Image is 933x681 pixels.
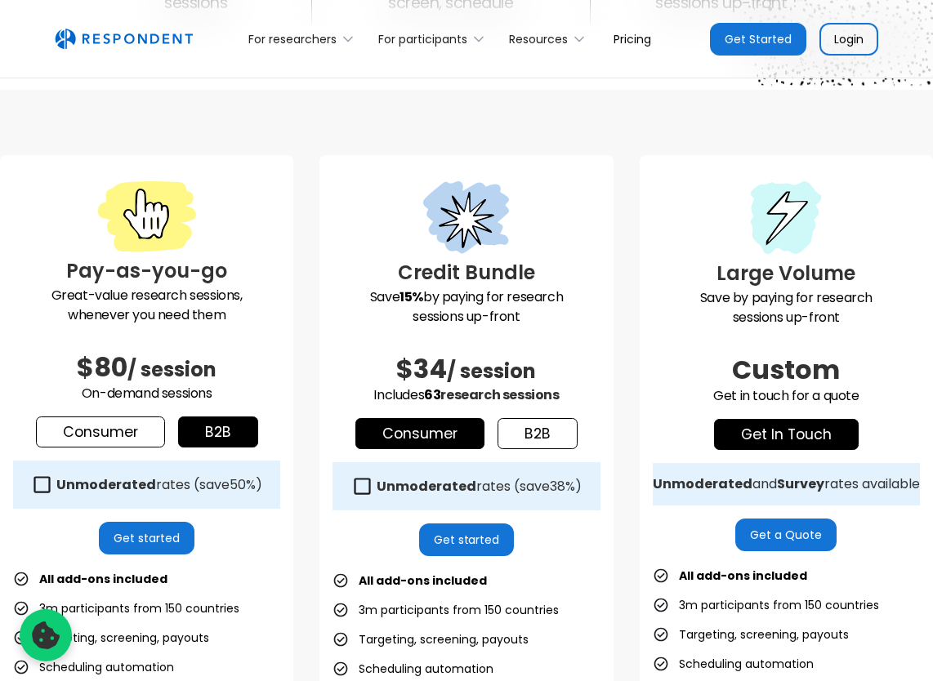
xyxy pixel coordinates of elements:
li: 3m participants from 150 countries [333,599,559,621]
a: b2b [498,418,578,449]
h3: Large Volume [653,259,920,288]
div: rates (save ) [377,478,582,495]
div: Resources [500,20,600,58]
li: Targeting, screening, payouts [333,628,529,651]
strong: Unmoderated [56,475,156,494]
p: Includes [333,385,600,405]
div: Resources [509,31,568,47]
p: Get in touch for a quote [653,386,920,406]
p: On-demand sessions [13,384,280,403]
li: Scheduling automation [13,656,174,679]
h3: Credit Bundle [333,258,600,287]
div: For participants [378,31,467,47]
a: get in touch [714,419,859,450]
a: Get a Quote [735,519,837,551]
li: 3m participants from 150 countries [653,594,879,616]
span: $80 [77,349,127,385]
a: Pricing [600,20,664,58]
a: home [55,29,193,50]
p: Great-value research sessions, whenever you need them [13,286,280,325]
li: Targeting, screening, payouts [13,626,209,649]
div: and rates available [653,476,920,492]
p: Save by paying for research sessions up-front [653,288,920,327]
a: b2b [178,416,258,447]
span: $34 [396,350,447,387]
strong: All add-ons included [39,571,167,587]
a: Consumer [36,416,165,447]
li: 3m participants from 150 countries [13,597,239,620]
strong: All add-ons included [359,572,487,589]
div: For researchers [248,31,337,47]
img: Untitled UI logotext [55,29,193,50]
span: 50% [230,475,256,494]
a: Get started [99,522,194,554]
strong: 15% [400,287,423,306]
strong: Unmoderated [377,477,476,496]
strong: Survey [777,474,824,493]
a: Get started [419,523,515,556]
span: / session [127,356,217,383]
span: 63 [424,385,440,404]
a: Get Started [710,23,806,56]
li: Targeting, screening, payouts [653,623,849,646]
li: Scheduling automation [653,652,814,675]
a: Consumer [355,418,484,449]
strong: Unmoderated [653,474,752,493]
p: Save by paying for research sessions up-front [333,287,600,327]
span: research sessions [440,385,559,404]
a: Login [819,23,878,56]
div: For researchers [239,20,369,58]
div: rates (save ) [56,477,262,493]
span: / session [447,358,536,385]
span: Custom [732,351,840,388]
div: For participants [369,20,500,58]
h3: Pay-as-you-go [13,256,280,286]
li: Scheduling automation [333,657,493,680]
span: 38% [550,477,575,496]
strong: All add-ons included [679,567,807,584]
